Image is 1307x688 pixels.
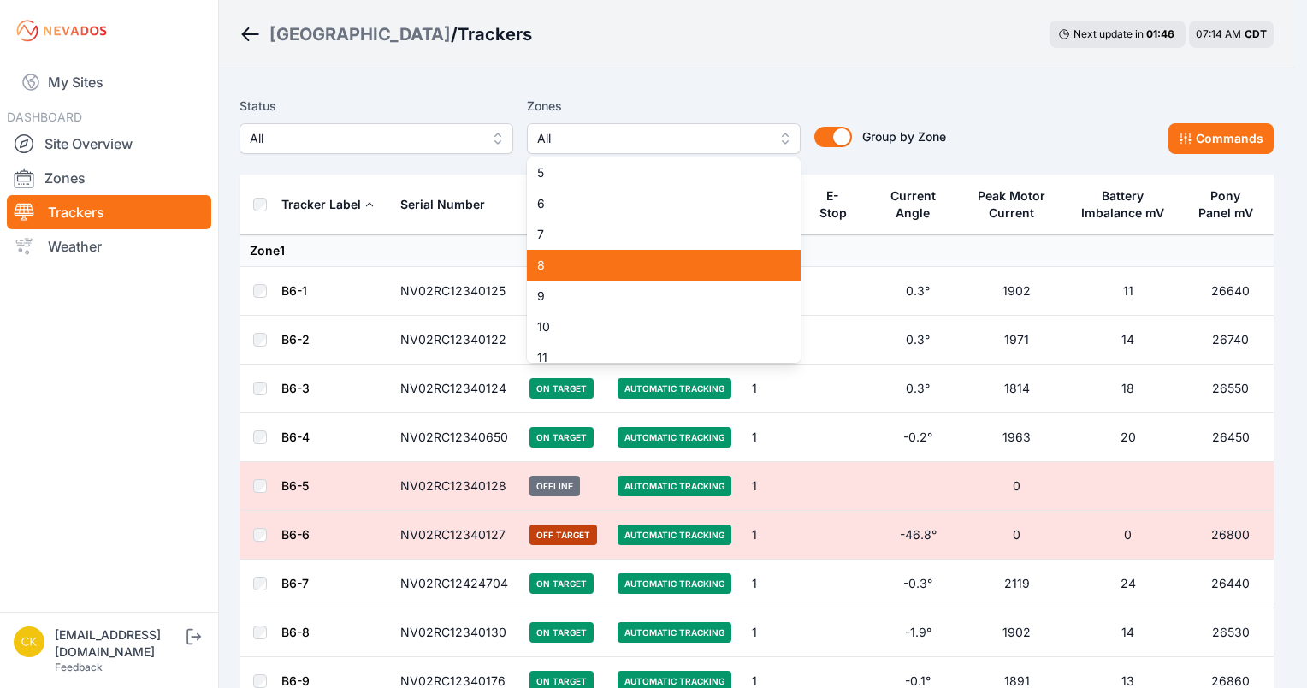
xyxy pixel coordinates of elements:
[537,318,770,335] span: 10
[537,226,770,243] span: 7
[537,257,770,274] span: 8
[537,195,770,212] span: 6
[537,288,770,305] span: 9
[527,157,801,363] div: All
[537,349,770,366] span: 11
[527,123,801,154] button: All
[537,128,766,149] span: All
[537,164,770,181] span: 5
